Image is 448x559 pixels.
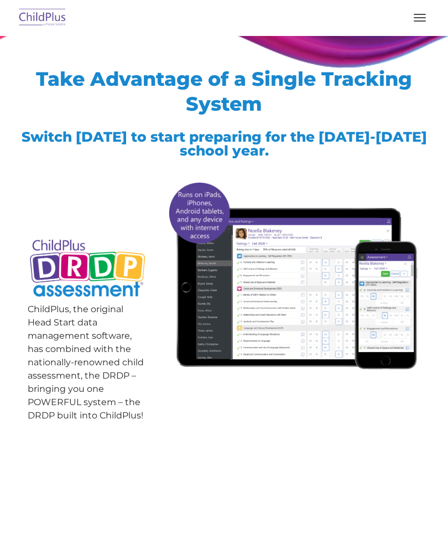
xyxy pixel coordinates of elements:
[22,128,427,159] span: Switch [DATE] to start preparing for the [DATE]-[DATE] school year.
[17,5,69,31] img: ChildPlus by Procare Solutions
[36,67,412,116] span: Take Advantage of a Single Tracking System
[28,304,144,421] span: ChildPlus, the original Head Start data management software, has combined with the nationally-ren...
[28,232,148,306] img: Copyright - DRDP Logo
[164,177,420,374] img: All-devices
